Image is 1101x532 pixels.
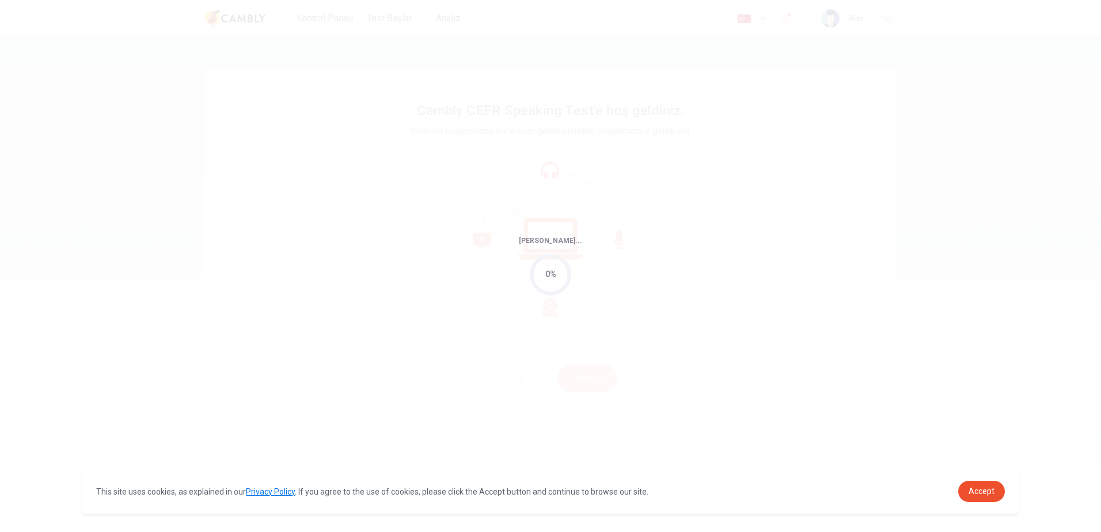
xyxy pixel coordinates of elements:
[545,268,556,281] div: 0%
[246,487,295,496] a: Privacy Policy
[519,237,582,245] span: [PERSON_NAME]...
[958,481,1005,502] a: dismiss cookie message
[96,487,648,496] span: This site uses cookies, as explained in our . If you agree to the use of cookies, please click th...
[82,469,1018,514] div: cookieconsent
[969,487,994,496] span: Accept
